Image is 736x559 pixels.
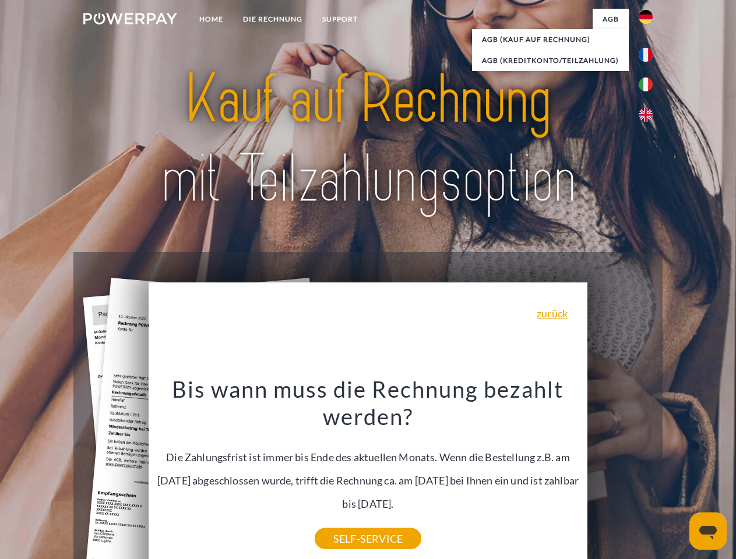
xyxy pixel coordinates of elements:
[472,50,629,71] a: AGB (Kreditkonto/Teilzahlung)
[689,512,727,550] iframe: Schaltfläche zum Öffnen des Messaging-Fensters
[189,9,233,30] a: Home
[156,375,581,431] h3: Bis wann muss die Rechnung bezahlt werden?
[639,48,653,62] img: fr
[639,108,653,122] img: en
[472,29,629,50] a: AGB (Kauf auf Rechnung)
[233,9,312,30] a: DIE RECHNUNG
[83,13,177,24] img: logo-powerpay-white.svg
[315,528,421,549] a: SELF-SERVICE
[537,308,568,319] a: zurück
[156,375,581,539] div: Die Zahlungsfrist ist immer bis Ende des aktuellen Monats. Wenn die Bestellung z.B. am [DATE] abg...
[639,77,653,91] img: it
[111,56,625,223] img: title-powerpay_de.svg
[312,9,368,30] a: SUPPORT
[593,9,629,30] a: agb
[639,10,653,24] img: de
